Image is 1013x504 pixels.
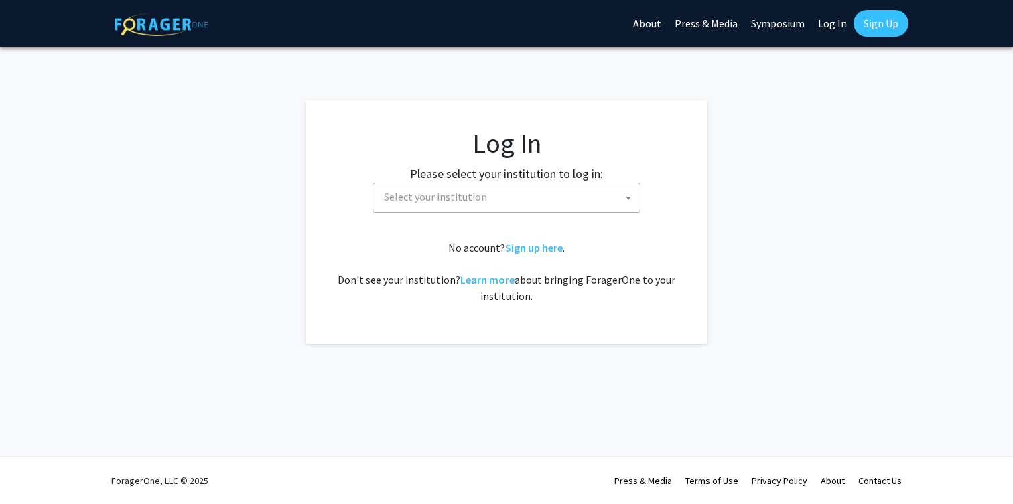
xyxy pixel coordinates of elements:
a: Terms of Use [685,475,738,487]
img: ForagerOne Logo [115,13,208,36]
span: Select your institution [373,183,640,213]
span: Select your institution [384,190,487,203]
a: About [821,475,845,487]
div: ForagerOne, LLC © 2025 [111,457,208,504]
a: Privacy Policy [752,475,807,487]
a: Sign Up [854,10,908,37]
label: Please select your institution to log in: [410,165,603,183]
h1: Log In [332,127,681,159]
div: No account? . Don't see your institution? about bringing ForagerOne to your institution. [332,240,681,304]
a: Press & Media [614,475,672,487]
span: Select your institution [379,183,640,211]
a: Contact Us [858,475,902,487]
iframe: Chat [10,444,57,494]
a: Sign up here [505,241,563,254]
a: Learn more about bringing ForagerOne to your institution [460,273,515,286]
